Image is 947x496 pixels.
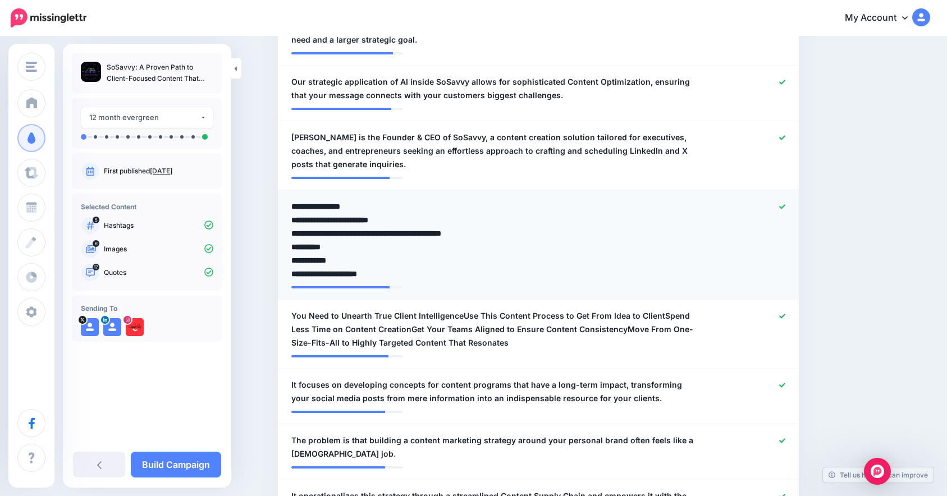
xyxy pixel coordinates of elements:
[103,318,121,336] img: user_default_image.png
[834,4,930,32] a: My Account
[291,131,701,171] span: [PERSON_NAME] is the Founder & CEO of SoSavvy, a content creation solution tailored for executive...
[823,467,934,483] a: Tell us how we can improve
[864,458,891,485] div: Open Intercom Messenger
[107,62,213,84] p: SoSavvy: A Proven Path to Client-Focused Content That Converts on LinkedIn
[11,8,86,27] img: Missinglettr
[104,244,213,254] p: Images
[291,309,701,350] span: You Need to Unearth True Client IntelligenceUse This Content Process to Get From Idea to ClientSp...
[81,107,213,128] button: 12 month evergreen
[93,264,99,270] span: 17
[150,167,172,175] a: [DATE]
[104,221,213,231] p: Hashtags
[104,268,213,278] p: Quotes
[104,166,213,176] p: First published
[291,378,701,405] span: It focuses on developing concepts for content programs that have a long-term impact, transforming...
[81,62,101,82] img: 77030315c805ff66b3d31934fad6744c_thumb.jpg
[26,62,37,72] img: menu.png
[291,434,701,461] span: The problem is that building a content marketing strategy around your personal brand often feels ...
[93,217,99,223] span: 5
[89,111,200,124] div: 12 month evergreen
[81,203,213,211] h4: Selected Content
[291,75,701,102] span: Our strategic application of AI inside SoSavvy allows for sophisticated Content Optimization, ens...
[81,304,213,313] h4: Sending To
[126,318,144,336] img: 118864060_311124449985185_2668079375079310302_n-bsa100533.jpg
[93,240,99,247] span: 6
[81,318,99,336] img: user_default_image.png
